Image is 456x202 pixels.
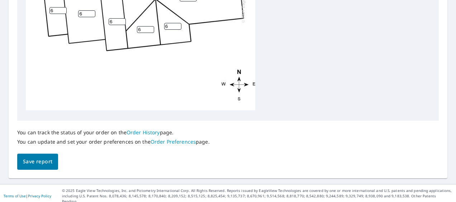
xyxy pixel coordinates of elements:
a: Order Preferences [151,138,196,145]
p: You can track the status of your order on the page. [17,129,210,136]
p: | [4,194,51,198]
span: Save report [23,157,52,166]
button: Save report [17,154,58,170]
a: Privacy Policy [28,193,51,198]
a: Terms of Use [4,193,26,198]
a: Order History [127,129,160,136]
p: You can update and set your order preferences on the page. [17,139,210,145]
